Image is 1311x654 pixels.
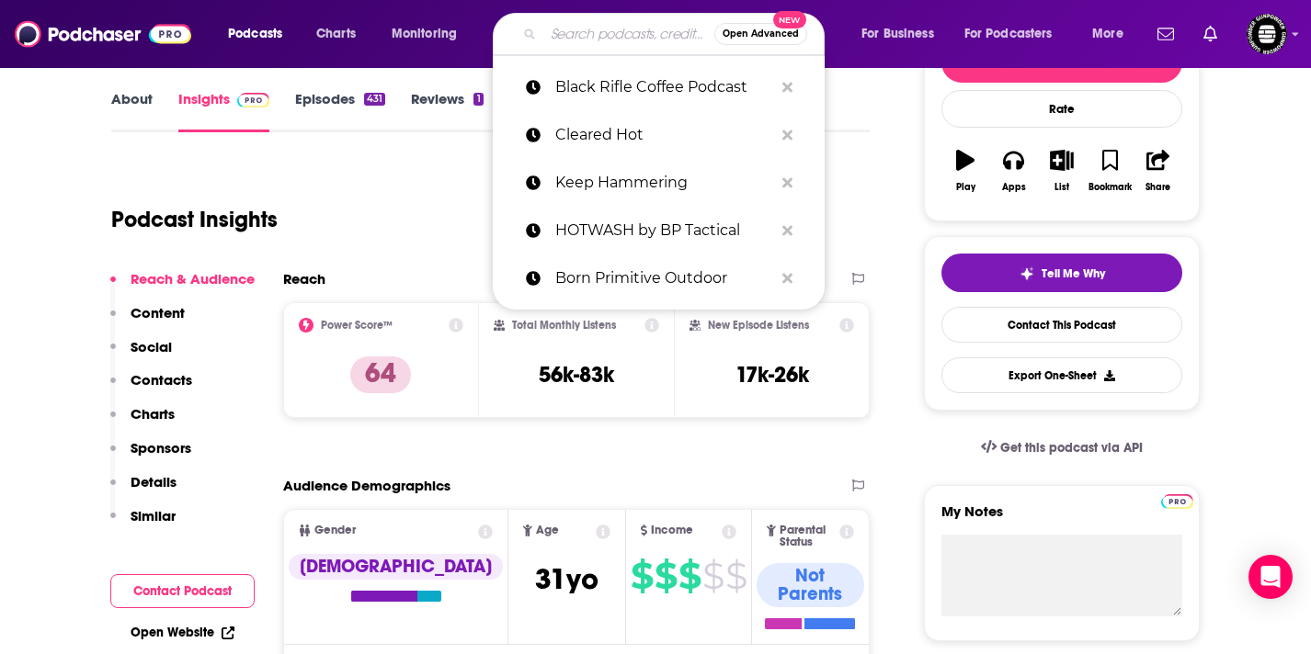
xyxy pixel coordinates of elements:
[283,270,325,288] h2: Reach
[555,254,773,302] p: Born Primitive Outdoor
[131,405,175,423] p: Charts
[1134,138,1182,204] button: Share
[1000,440,1143,456] span: Get this podcast via API
[131,371,192,389] p: Contacts
[110,270,255,304] button: Reach & Audience
[493,63,825,111] a: Black Rifle Coffee Podcast
[1020,266,1034,281] img: tell me why sparkle
[1161,494,1193,509] img: Podchaser Pro
[655,561,677,591] span: $
[131,507,176,524] p: Similar
[1248,555,1293,599] div: Open Intercom Messenger
[110,405,175,439] button: Charts
[295,90,385,132] a: Episodes431
[956,182,975,193] div: Play
[773,11,806,28] span: New
[952,19,1079,49] button: open menu
[536,524,559,536] span: Age
[392,21,457,47] span: Monitoring
[15,17,191,51] img: Podchaser - Follow, Share and Rate Podcasts
[941,357,1182,393] button: Export One-Sheet
[725,561,747,591] span: $
[283,477,450,494] h2: Audience Demographics
[350,356,411,393] p: 64
[110,473,177,507] button: Details
[757,563,864,607] div: Not Parents
[131,270,255,288] p: Reach & Audience
[1161,491,1193,509] a: Pro website
[1247,14,1287,54] span: Logged in as KarinaSabol
[110,574,255,608] button: Contact Podcast
[861,21,934,47] span: For Business
[1089,182,1132,193] div: Bookmark
[493,207,825,254] a: HOTWASH by BP Tactical
[941,90,1182,128] div: Rate
[543,19,714,49] input: Search podcasts, credits, & more...
[735,361,809,389] h3: 17k-26k
[510,13,842,55] div: Search podcasts, credits, & more...
[131,304,185,321] p: Content
[237,93,269,107] img: Podchaser Pro
[321,319,393,332] h2: Power Score™
[379,19,481,49] button: open menu
[964,21,1053,47] span: For Podcasters
[111,90,153,132] a: About
[708,319,809,332] h2: New Episode Listens
[1146,182,1170,193] div: Share
[1054,182,1069,193] div: List
[364,93,385,106] div: 431
[110,304,185,338] button: Content
[555,159,773,207] p: Keep Hammering
[555,63,773,111] p: Black Rifle Coffee Podcast
[131,439,191,457] p: Sponsors
[780,524,837,548] span: Parental Status
[110,338,172,372] button: Social
[473,93,483,106] div: 1
[1038,138,1086,204] button: List
[1092,21,1123,47] span: More
[535,561,598,597] span: 31 yo
[1247,14,1287,54] button: Show profile menu
[651,524,693,536] span: Income
[493,111,825,159] a: Cleared Hot
[1086,138,1134,204] button: Bookmark
[555,207,773,254] p: HOTWASH by BP Tactical
[1042,266,1105,281] span: Tell Me Why
[316,21,356,47] span: Charts
[678,561,701,591] span: $
[1150,18,1181,50] a: Show notifications dropdown
[131,473,177,490] p: Details
[228,21,282,47] span: Podcasts
[941,307,1182,343] a: Contact This Podcast
[110,507,176,541] button: Similar
[289,554,503,580] div: [DEMOGRAPHIC_DATA]
[941,502,1182,535] label: My Notes
[1196,18,1225,50] a: Show notifications dropdown
[539,361,614,389] h3: 56k-83k
[314,524,356,536] span: Gender
[714,23,807,45] button: Open AdvancedNew
[110,371,192,405] button: Contacts
[723,29,799,39] span: Open Advanced
[702,561,724,591] span: $
[941,254,1182,292] button: tell me why sparkleTell Me Why
[304,19,367,49] a: Charts
[555,111,773,159] p: Cleared Hot
[849,19,957,49] button: open menu
[215,19,306,49] button: open menu
[111,206,278,233] h1: Podcast Insights
[131,625,234,640] a: Open Website
[989,138,1037,204] button: Apps
[631,561,653,591] span: $
[178,90,269,132] a: InsightsPodchaser Pro
[493,159,825,207] a: Keep Hammering
[131,338,172,355] p: Social
[1079,19,1146,49] button: open menu
[512,319,616,332] h2: Total Monthly Listens
[1002,182,1026,193] div: Apps
[1247,14,1287,54] img: User Profile
[493,254,825,302] a: Born Primitive Outdoor
[941,138,989,204] button: Play
[966,425,1157,470] a: Get this podcast via API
